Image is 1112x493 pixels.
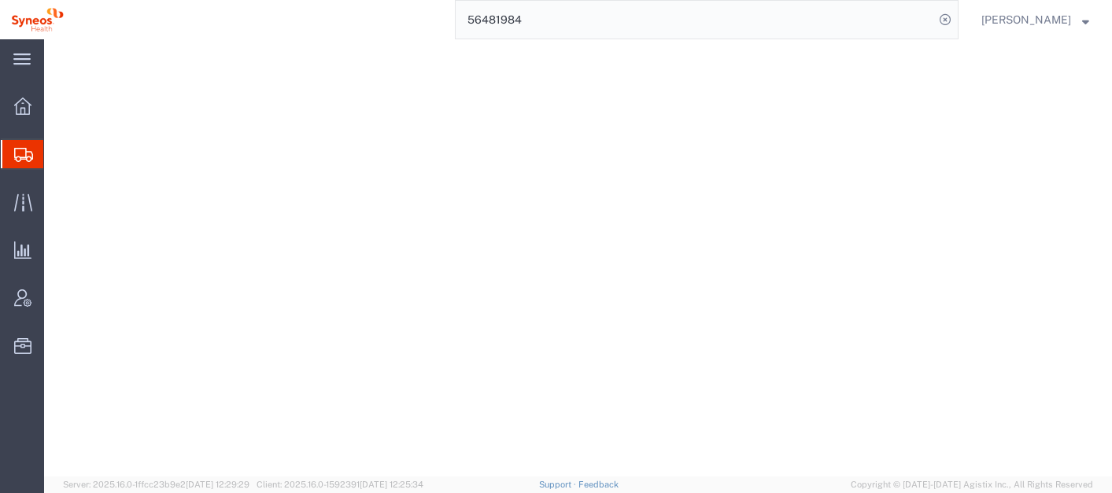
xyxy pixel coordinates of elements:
iframe: FS Legacy Container [44,39,1112,476]
span: [DATE] 12:29:29 [186,480,249,489]
img: logo [11,8,64,31]
a: Feedback [578,480,619,489]
button: [PERSON_NAME] [981,10,1090,29]
span: Copyright © [DATE]-[DATE] Agistix Inc., All Rights Reserved [851,478,1093,491]
a: Support [539,480,578,489]
span: Julie Ryan [981,11,1071,28]
span: [DATE] 12:25:34 [360,480,423,489]
span: Client: 2025.16.0-1592391 [257,480,423,489]
span: Server: 2025.16.0-1ffcc23b9e2 [63,480,249,489]
input: Search for shipment number, reference number [456,1,934,39]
